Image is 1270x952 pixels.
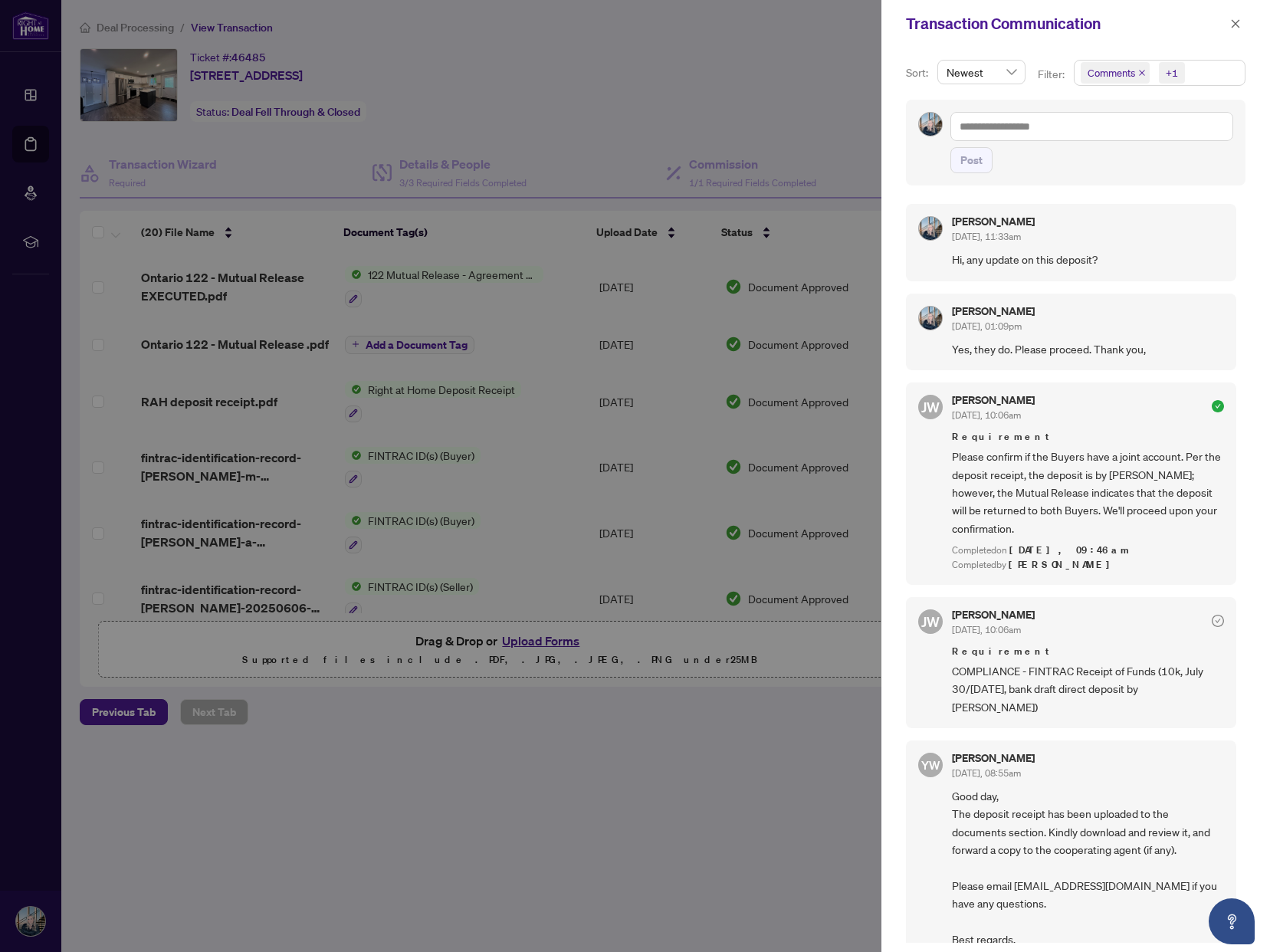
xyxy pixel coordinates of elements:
[952,409,1021,421] span: [DATE], 10:06am
[906,64,931,81] p: Sort:
[919,307,942,330] img: Profile Icon
[1212,615,1224,627] span: check-circle
[921,611,940,632] span: JW
[952,251,1224,268] span: Hi, any update on this deposit?
[1138,69,1146,77] span: close
[952,609,1035,620] h5: [PERSON_NAME]
[906,12,1226,35] div: Transaction Communication
[952,395,1035,405] h5: [PERSON_NAME]
[921,756,940,774] span: YW
[1081,62,1150,84] span: Comments
[1230,18,1241,29] span: close
[952,429,1224,445] span: Requirement
[1038,66,1067,83] p: Filter:
[950,147,993,173] button: Post
[919,217,942,240] img: Profile Icon
[1166,65,1178,80] div: +1
[952,231,1021,242] span: [DATE], 11:33am
[952,320,1022,332] span: [DATE], 01:09pm
[952,624,1021,635] span: [DATE], 10:06am
[952,306,1035,317] h5: [PERSON_NAME]
[1088,65,1135,80] span: Comments
[952,753,1035,763] h5: [PERSON_NAME]
[921,396,940,418] span: JW
[947,61,1016,84] span: Newest
[952,644,1224,659] span: Requirement
[952,558,1224,573] div: Completed by
[952,340,1224,358] span: Yes, they do. Please proceed. Thank you,
[952,216,1035,227] h5: [PERSON_NAME]
[1209,898,1255,944] button: Open asap
[952,662,1224,716] span: COMPLIANCE - FINTRAC Receipt of Funds (10k, July 30/[DATE], bank draft direct deposit by [PERSON_...
[1009,558,1118,571] span: [PERSON_NAME]
[1212,400,1224,412] span: check-circle
[952,767,1021,779] span: [DATE], 08:55am
[1009,543,1131,556] span: [DATE], 09:46am
[952,448,1224,537] span: Please confirm if the Buyers have a joint account. Per the deposit receipt, the deposit is by [PE...
[952,543,1224,558] div: Completed on
[919,113,942,136] img: Profile Icon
